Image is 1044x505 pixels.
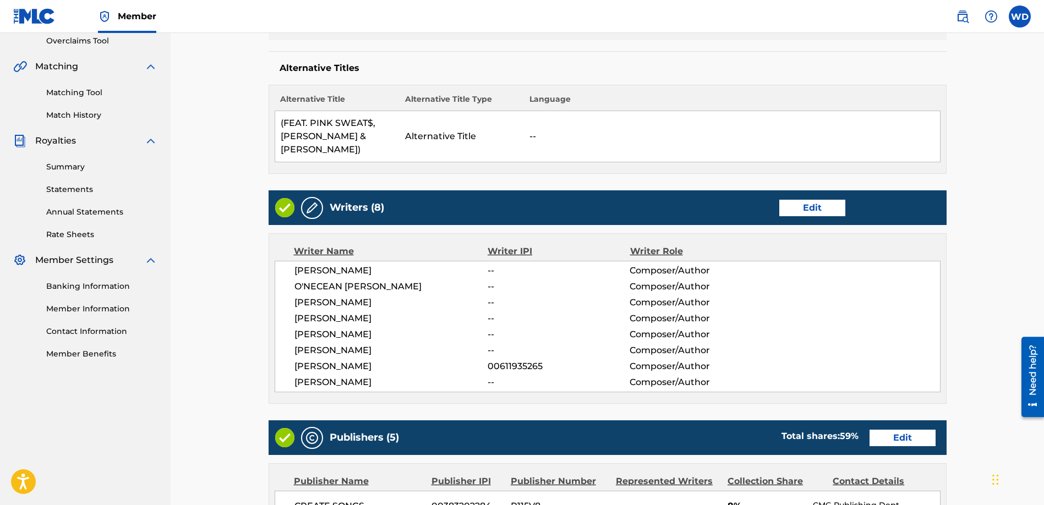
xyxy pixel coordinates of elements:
[431,475,502,488] div: Publisher IPI
[781,430,859,443] div: Total shares:
[630,344,759,357] span: Composer/Author
[280,63,936,74] h5: Alternative Titles
[294,264,488,277] span: [PERSON_NAME]
[294,280,488,293] span: O'NECEAN [PERSON_NAME]
[46,348,157,360] a: Member Benefits
[275,94,400,111] th: Alternative Title
[46,206,157,218] a: Annual Statements
[144,254,157,267] img: expand
[35,60,78,73] span: Matching
[985,10,998,23] img: help
[1013,333,1044,421] iframe: Resource Center
[294,344,488,357] span: [PERSON_NAME]
[630,245,759,258] div: Writer Role
[488,376,630,389] span: --
[488,264,630,277] span: --
[330,431,399,444] h5: Publishers (5)
[46,161,157,173] a: Summary
[511,475,608,488] div: Publisher Number
[630,264,759,277] span: Composer/Author
[980,6,1002,28] div: Help
[46,35,157,47] a: Overclaims Tool
[833,475,930,488] div: Contact Details
[13,60,27,73] img: Matching
[630,376,759,389] span: Composer/Author
[305,431,319,444] img: Publishers
[488,312,630,325] span: --
[46,281,157,292] a: Banking Information
[13,8,56,24] img: MLC Logo
[779,200,845,216] a: Edit
[989,452,1044,505] iframe: Chat Widget
[488,360,630,373] span: 00611935265
[46,229,157,240] a: Rate Sheets
[630,328,759,341] span: Composer/Author
[294,296,488,309] span: [PERSON_NAME]
[294,312,488,325] span: [PERSON_NAME]
[840,431,859,441] span: 59 %
[488,344,630,357] span: --
[294,376,488,389] span: [PERSON_NAME]
[728,475,824,488] div: Collection Share
[488,280,630,293] span: --
[275,428,294,447] img: Valid
[330,201,384,214] h5: Writers (8)
[144,134,157,147] img: expand
[118,10,156,23] span: Member
[46,184,157,195] a: Statements
[35,254,113,267] span: Member Settings
[46,109,157,121] a: Match History
[294,328,488,341] span: [PERSON_NAME]
[524,94,940,111] th: Language
[35,134,76,147] span: Royalties
[488,296,630,309] span: --
[630,296,759,309] span: Composer/Author
[46,303,157,315] a: Member Information
[956,10,969,23] img: search
[630,312,759,325] span: Composer/Author
[294,245,488,258] div: Writer Name
[98,10,111,23] img: Top Rightsholder
[952,6,974,28] a: Public Search
[870,430,936,446] a: Edit
[488,245,630,258] div: Writer IPI
[1009,6,1031,28] div: User Menu
[616,475,719,488] div: Represented Writers
[275,111,400,162] td: (FEAT. PINK SWEAT$, [PERSON_NAME] & [PERSON_NAME])
[13,254,26,267] img: Member Settings
[992,463,999,496] div: Drag
[400,94,524,111] th: Alternative Title Type
[46,87,157,98] a: Matching Tool
[630,280,759,293] span: Composer/Author
[13,134,26,147] img: Royalties
[294,475,423,488] div: Publisher Name
[144,60,157,73] img: expand
[305,201,319,215] img: Writers
[400,111,524,162] td: Alternative Title
[630,360,759,373] span: Composer/Author
[275,198,294,217] img: Valid
[46,326,157,337] a: Contact Information
[488,328,630,341] span: --
[524,111,940,162] td: --
[294,360,488,373] span: [PERSON_NAME]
